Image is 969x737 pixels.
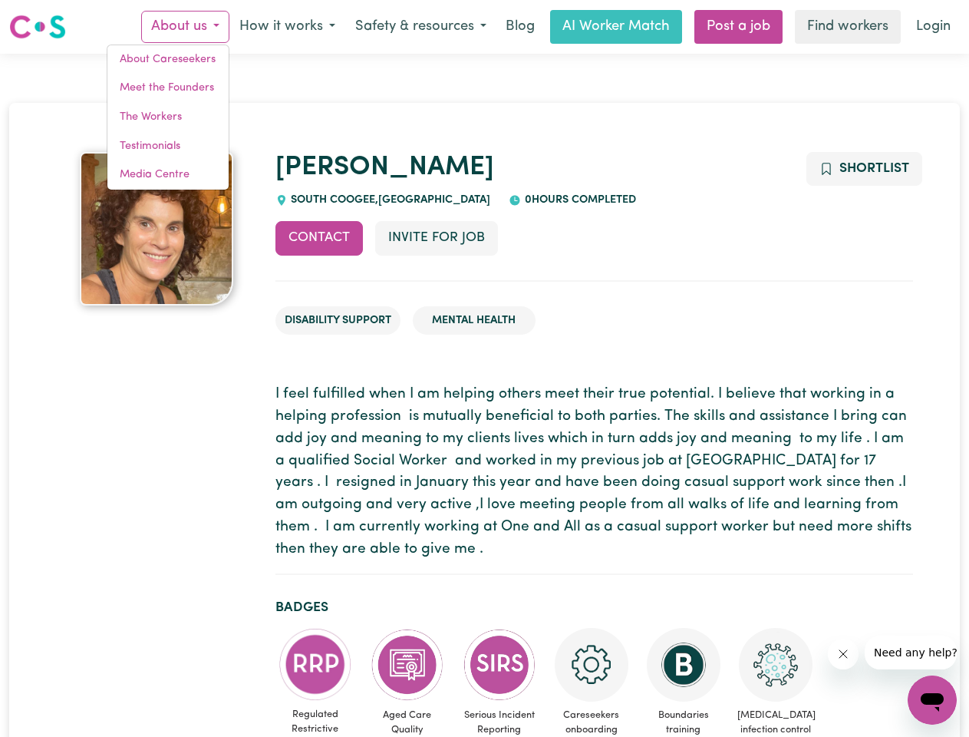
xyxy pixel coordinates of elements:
[107,103,229,132] a: The Workers
[107,74,229,103] a: Meet the Founders
[496,10,544,44] a: Blog
[279,628,352,701] img: CS Academy: Regulated Restrictive Practices course completed
[345,11,496,43] button: Safety & resources
[694,10,783,44] a: Post a job
[521,194,636,206] span: 0 hours completed
[275,154,494,181] a: [PERSON_NAME]
[806,152,922,186] button: Add to shortlist
[288,194,491,206] span: SOUTH COOGEE , [GEOGRAPHIC_DATA]
[371,628,444,702] img: CS Academy: Aged Care Quality Standards & Code of Conduct course completed
[550,10,682,44] a: AI Worker Match
[839,162,909,175] span: Shortlist
[375,221,498,255] button: Invite for Job
[907,10,960,44] a: Login
[828,639,859,669] iframe: Close message
[57,152,257,306] a: Belinda's profile picture'
[9,13,66,41] img: Careseekers logo
[463,628,536,702] img: CS Academy: Serious Incident Reporting Scheme course completed
[9,9,66,45] a: Careseekers logo
[413,306,536,335] li: Mental Health
[555,628,628,702] img: CS Academy: Careseekers Onboarding course completed
[9,11,93,23] span: Need any help?
[865,636,957,669] iframe: Message from company
[107,45,229,190] div: About us
[647,628,720,702] img: CS Academy: Boundaries in care and support work course completed
[275,221,363,255] button: Contact
[275,384,913,560] p: I feel fulfilled when I am helping others meet their true potential. I believe that working in a ...
[107,45,229,74] a: About Careseekers
[739,628,812,702] img: CS Academy: COVID-19 Infection Control Training course completed
[795,10,901,44] a: Find workers
[80,152,233,306] img: Belinda
[908,676,957,725] iframe: Button to launch messaging window
[229,11,345,43] button: How it works
[141,11,229,43] button: About us
[107,132,229,161] a: Testimonials
[275,600,913,616] h2: Badges
[107,160,229,190] a: Media Centre
[275,306,400,335] li: Disability Support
